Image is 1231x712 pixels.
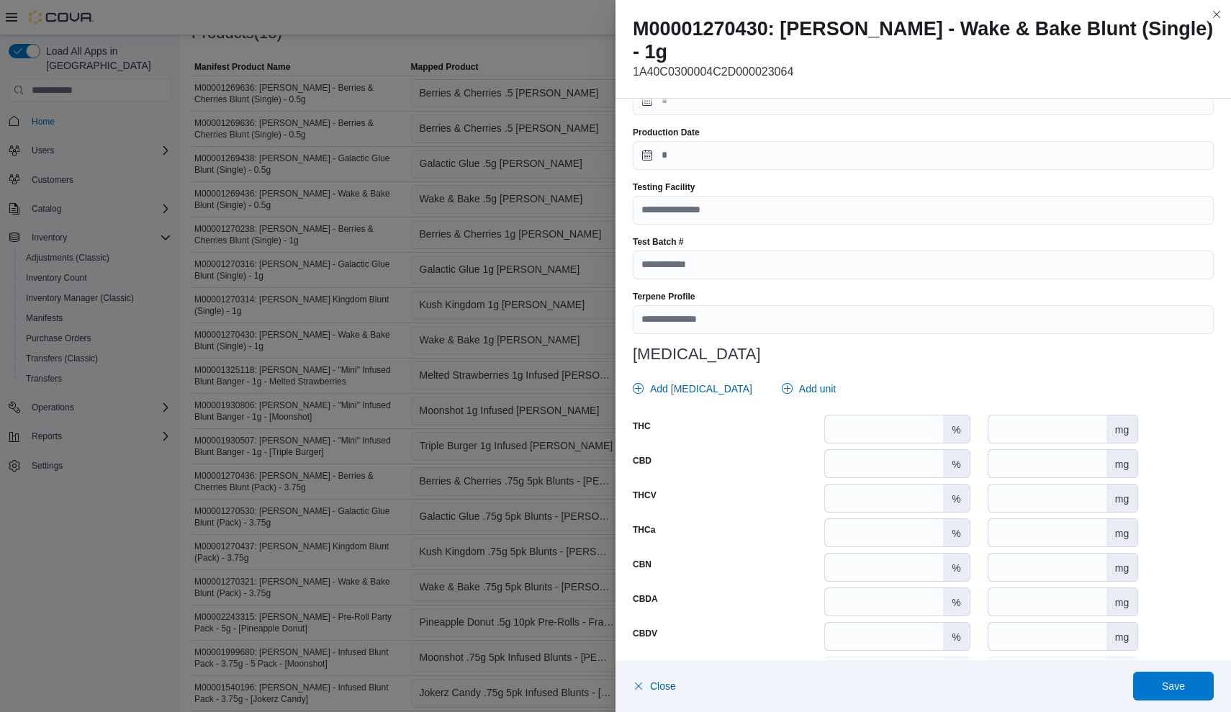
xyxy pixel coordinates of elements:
label: Production Date [633,127,700,138]
div: mg [1106,623,1137,650]
div: % [943,588,969,616]
div: % [943,415,969,443]
div: % [943,657,969,685]
label: CBDV [633,628,657,639]
label: Testing Facility [633,181,695,193]
label: CBD [633,455,651,467]
label: CBDA [633,593,658,605]
span: Close [650,679,676,693]
h3: [MEDICAL_DATA] [633,346,1214,363]
div: mg [1106,657,1137,685]
input: Press the down key to open a popover containing a calendar. [633,86,1214,115]
div: mg [1106,554,1137,581]
span: Add [MEDICAL_DATA] [650,382,752,396]
input: Press the down key to open a popover containing a calendar. [633,141,1214,170]
button: Add unit [776,374,842,403]
div: % [943,450,969,477]
div: mg [1106,588,1137,616]
div: mg [1106,485,1137,512]
div: mg [1106,415,1137,443]
label: THCa [633,524,655,536]
div: % [943,519,969,546]
p: 1A40C0300004C2D000023064 [633,63,1214,81]
label: CBN [633,559,651,570]
button: Save [1133,672,1214,700]
label: THC [633,420,651,432]
button: Close [633,672,676,700]
span: Add unit [799,382,836,396]
div: mg [1106,450,1137,477]
div: mg [1106,519,1137,546]
button: Add [MEDICAL_DATA] [627,374,758,403]
h2: M00001270430: [PERSON_NAME] - Wake & Bake Blunt (Single) - 1g [633,17,1214,63]
button: Close this dialog [1208,6,1225,23]
label: Test Batch # [633,236,683,248]
span: Save [1162,679,1185,693]
label: THCV [633,490,657,501]
div: % [943,554,969,581]
div: % [943,623,969,650]
label: Terpene Profile [633,291,695,302]
div: % [943,485,969,512]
